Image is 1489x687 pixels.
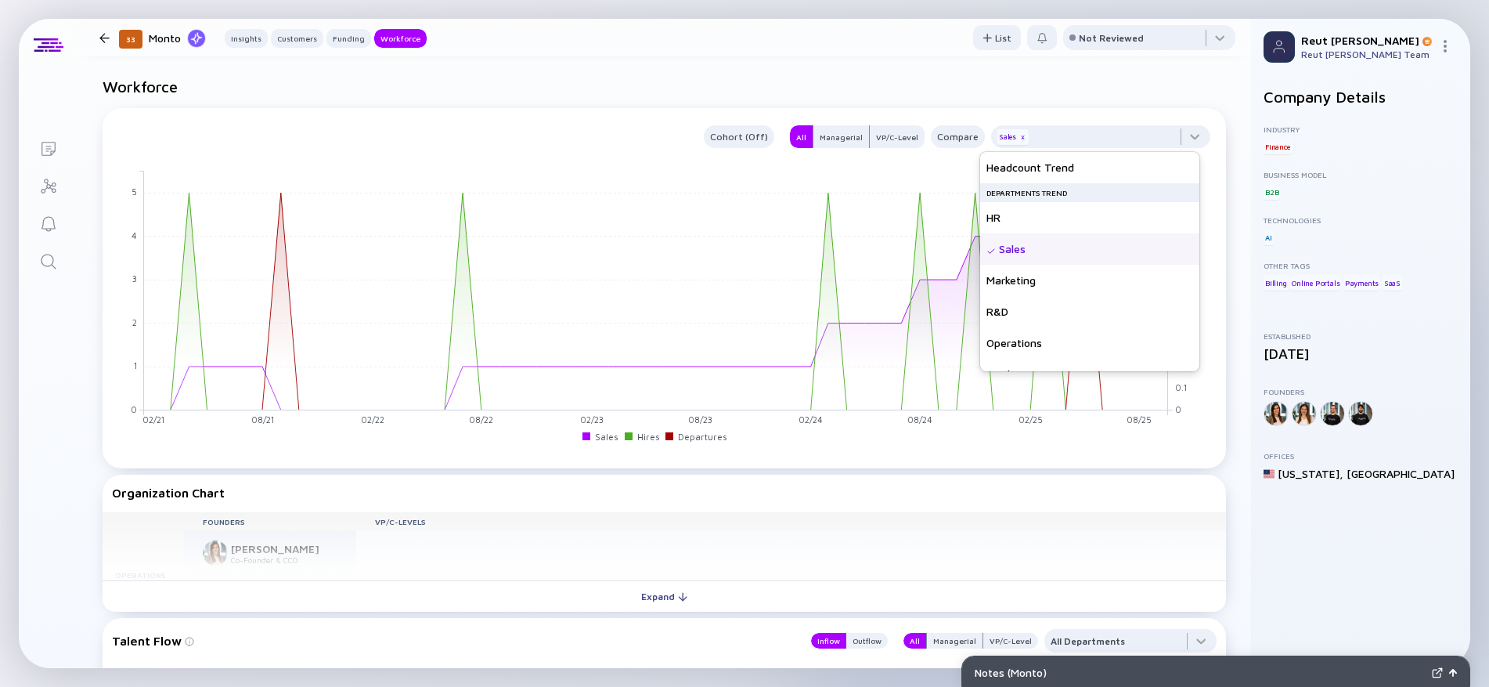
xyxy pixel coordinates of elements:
[1264,31,1295,63] img: Profile Picture
[1264,139,1292,154] div: Finance
[980,152,1199,183] div: Headcount Trend
[1127,415,1152,425] tspan: 08/25
[1264,275,1289,291] div: Billing
[1264,184,1280,200] div: B2B
[1449,669,1457,677] img: Open Notes
[980,265,1199,296] div: Marketing
[1439,40,1451,52] img: Menu
[973,25,1021,50] button: List
[112,629,795,653] div: Talent Flow
[1264,451,1458,461] div: Offices
[1301,49,1433,60] div: Reut [PERSON_NAME] Team
[19,204,78,241] a: Reminders
[1175,382,1187,392] tspan: 0.1
[361,415,384,425] tspan: 02/22
[103,580,1226,612] button: Expand
[19,128,78,166] a: Lists
[132,317,137,327] tspan: 2
[973,26,1021,50] div: List
[149,28,206,48] div: Monto
[983,633,1038,649] button: VP/C-Level
[1383,275,1402,291] div: SaaS
[131,404,137,414] tspan: 0
[846,633,888,649] button: Outflow
[19,241,78,279] a: Search
[980,296,1199,327] div: R&D
[469,415,493,425] tspan: 08/22
[986,247,996,256] img: Selected
[19,166,78,204] a: Investor Map
[225,29,268,48] button: Insights
[142,415,164,425] tspan: 02/21
[1018,132,1027,142] div: x
[799,415,823,425] tspan: 02/24
[225,31,268,46] div: Insights
[271,29,323,48] button: Customers
[271,31,323,46] div: Customers
[1264,125,1458,134] div: Industry
[132,274,137,284] tspan: 3
[1264,387,1458,396] div: Founders
[980,359,1199,390] div: Product
[1347,467,1455,480] div: [GEOGRAPHIC_DATA]
[980,202,1199,233] div: HR
[1175,404,1181,414] tspan: 0
[907,415,932,425] tspan: 08/24
[1290,275,1341,291] div: Online Portals
[997,129,1029,145] div: Sales
[813,129,869,145] div: Managerial
[374,31,427,46] div: Workforce
[927,633,982,649] div: Managerial
[688,415,712,425] tspan: 08/23
[1264,230,1274,245] div: AI
[119,30,142,49] div: 33
[112,486,1217,500] div: Organization Chart
[1278,467,1343,480] div: [US_STATE] ,
[103,78,1226,96] h2: Workforce
[903,633,926,649] button: All
[813,125,870,148] button: Managerial
[1264,468,1274,479] img: United States Flag
[975,666,1426,679] div: Notes ( Monto )
[790,129,813,145] div: All
[1264,331,1458,341] div: Established
[1264,170,1458,179] div: Business Model
[870,129,925,145] div: VP/C-Level
[1343,275,1380,291] div: Payments
[980,233,1199,265] div: Sales
[704,128,774,146] div: Cohort (Off)
[1079,32,1144,44] div: Not Reviewed
[1432,667,1443,678] img: Expand Notes
[926,633,983,649] button: Managerial
[374,29,427,48] button: Workforce
[326,31,371,46] div: Funding
[931,125,985,148] button: Compare
[1264,345,1458,362] div: [DATE]
[1264,215,1458,225] div: Technologies
[870,125,925,148] button: VP/C-Level
[580,415,604,425] tspan: 02/23
[326,29,371,48] button: Funding
[132,187,137,197] tspan: 5
[1264,88,1458,106] h2: Company Details
[704,125,774,148] button: Cohort (Off)
[811,633,846,649] button: Inflow
[251,415,274,425] tspan: 08/21
[980,183,1199,202] div: Departments Trend
[134,360,137,371] tspan: 1
[790,125,813,148] button: All
[1264,261,1458,270] div: Other Tags
[1019,415,1043,425] tspan: 02/25
[1301,34,1433,47] div: Reut [PERSON_NAME]
[931,128,985,146] div: Compare
[980,327,1199,359] div: Operations
[132,230,137,240] tspan: 4
[632,584,697,609] div: Expand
